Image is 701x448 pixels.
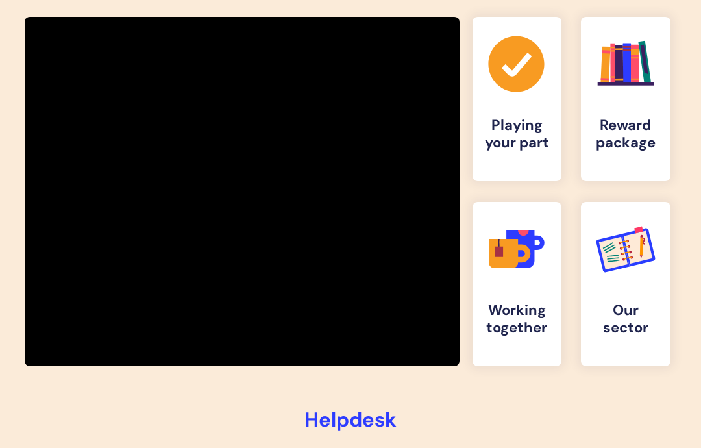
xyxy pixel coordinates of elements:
[483,302,552,336] h4: Working together
[473,17,562,181] a: Playing your part
[581,17,670,181] a: Reward package
[581,202,670,366] a: Our sector
[591,117,660,151] h4: Reward package
[473,202,562,366] a: Working together
[25,69,460,314] iframe: Being a Recovery Worker
[591,302,660,336] h4: Our sector
[483,117,552,151] h4: Playing your part
[10,408,691,432] h2: Helpdesk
